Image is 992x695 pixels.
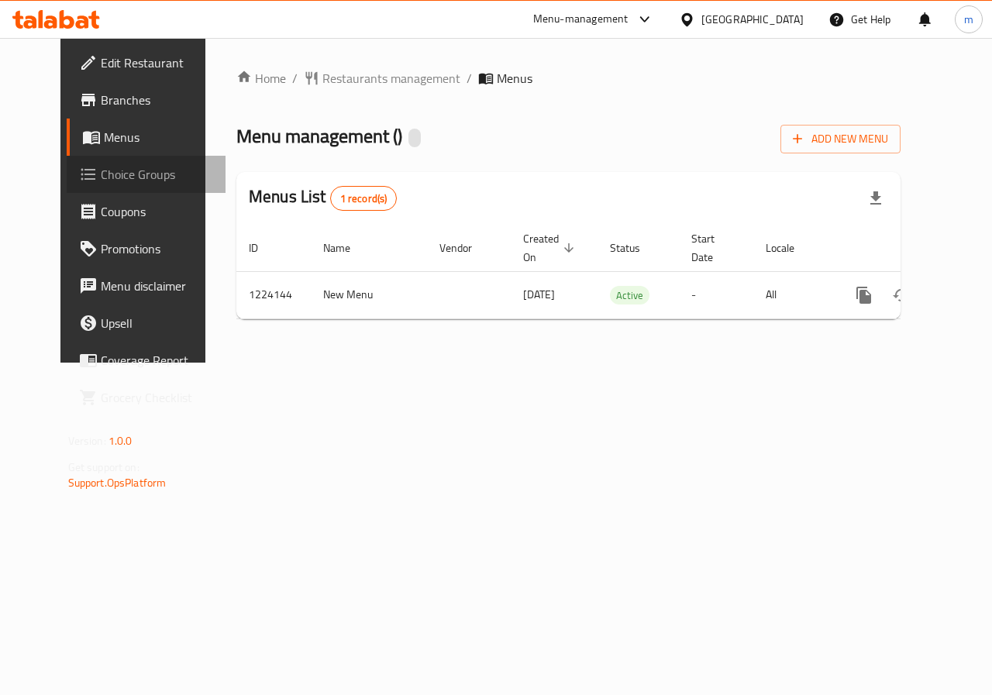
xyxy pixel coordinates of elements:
[753,271,833,318] td: All
[236,69,286,88] a: Home
[104,128,214,146] span: Menus
[68,431,106,451] span: Version:
[523,284,555,304] span: [DATE]
[691,229,735,267] span: Start Date
[67,44,226,81] a: Edit Restaurant
[101,91,214,109] span: Branches
[67,119,226,156] a: Menus
[322,69,460,88] span: Restaurants management
[101,53,214,72] span: Edit Restaurant
[331,191,397,206] span: 1 record(s)
[67,342,226,379] a: Coverage Report
[857,180,894,217] div: Export file
[330,186,398,211] div: Total records count
[311,271,427,318] td: New Menu
[883,277,920,314] button: Change Status
[108,431,133,451] span: 1.0.0
[610,239,660,257] span: Status
[67,81,226,119] a: Branches
[236,69,901,88] nav: breadcrumb
[101,314,214,332] span: Upsell
[292,69,298,88] li: /
[610,286,649,304] div: Active
[67,267,226,304] a: Menu disclaimer
[67,304,226,342] a: Upsell
[497,69,532,88] span: Menus
[68,457,139,477] span: Get support on:
[523,229,579,267] span: Created On
[67,193,226,230] a: Coupons
[68,473,167,493] a: Support.OpsPlatform
[610,287,649,304] span: Active
[101,239,214,258] span: Promotions
[101,277,214,295] span: Menu disclaimer
[793,129,888,149] span: Add New Menu
[766,239,815,257] span: Locale
[249,239,278,257] span: ID
[679,271,753,318] td: -
[101,202,214,221] span: Coupons
[439,239,492,257] span: Vendor
[101,388,214,407] span: Grocery Checklist
[533,10,629,29] div: Menu-management
[101,165,214,184] span: Choice Groups
[67,230,226,267] a: Promotions
[67,156,226,193] a: Choice Groups
[846,277,883,314] button: more
[701,11,804,28] div: [GEOGRAPHIC_DATA]
[964,11,973,28] span: m
[304,69,460,88] a: Restaurants management
[236,119,402,153] span: Menu management ( )
[467,69,472,88] li: /
[249,185,397,211] h2: Menus List
[67,379,226,416] a: Grocery Checklist
[780,125,901,153] button: Add New Menu
[236,271,311,318] td: 1224144
[323,239,370,257] span: Name
[101,351,214,370] span: Coverage Report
